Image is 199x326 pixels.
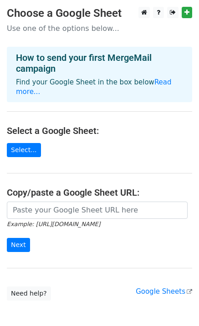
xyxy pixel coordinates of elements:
[7,187,192,198] h4: Copy/paste a Google Sheet URL:
[7,221,100,227] small: Example: [URL][DOMAIN_NAME]
[7,143,41,157] a: Select...
[16,78,172,96] a: Read more...
[16,52,183,74] h4: How to send your first MergeMail campaign
[7,24,192,33] p: Use one of the options below...
[7,286,51,301] a: Need help?
[7,125,192,136] h4: Select a Google Sheet:
[7,7,192,20] h3: Choose a Google Sheet
[7,238,30,252] input: Next
[16,78,183,97] p: Find your Google Sheet in the box below
[136,287,192,296] a: Google Sheets
[7,202,188,219] input: Paste your Google Sheet URL here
